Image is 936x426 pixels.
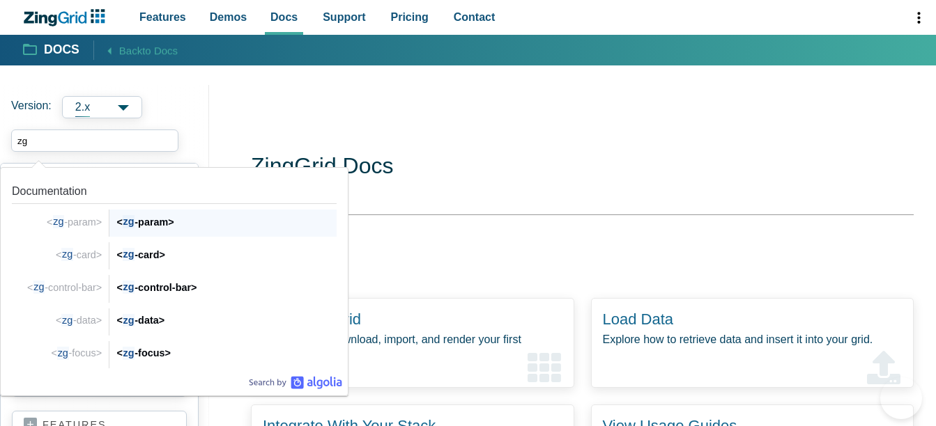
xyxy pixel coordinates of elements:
span: Version: [11,96,52,118]
input: search input [11,129,178,152]
span: zg [123,314,135,327]
span: Contact [454,8,496,26]
div: < -data> [116,312,337,329]
p: Learn how to download, import, and render your first ZingGrid. [263,330,562,368]
span: zg [53,215,65,228]
span: Docs [270,8,298,26]
p: Explore how to retrieve data and insert it into your grid. [603,330,903,349]
a: Link to the result [6,336,342,368]
div: < -focus> [116,345,337,361]
h1: ZingGrid Docs [251,152,914,183]
span: Demos [210,8,247,26]
span: Documentation [12,185,87,197]
span: Features [139,8,186,26]
span: zg [123,347,135,360]
span: to Docs [142,45,178,56]
span: zg [61,248,73,261]
span: zg [123,215,135,228]
a: Load Data [603,310,674,328]
h2: Get Started [234,246,897,270]
a: Docs [24,42,79,58]
span: Pricing [391,8,429,26]
span: < -data> [56,314,102,327]
span: < -card> [56,248,102,261]
a: Link to the result [6,173,342,237]
a: Link to the result [6,269,342,302]
strong: Docs [44,44,79,56]
div: < -card> [116,246,337,263]
a: Link to the result [6,237,342,269]
span: zg [33,281,45,294]
div: < -param> [116,214,337,230]
a: ZingChart Logo. Click to return to the homepage [22,9,112,26]
span: zg [57,347,69,360]
div: Search by [249,376,342,390]
span: < -control-bar> [27,281,102,294]
span: Support [323,8,365,26]
span: zg [123,248,135,261]
label: Versions [11,96,198,118]
span: < -focus> [52,347,102,360]
iframe: Help Scout Beacon - Open [880,377,922,419]
div: < -control-bar> [116,279,337,296]
span: Back [119,42,178,59]
span: zg [61,314,73,327]
span: zg [123,281,135,294]
a: Link to the result [6,303,342,336]
a: Algolia [249,376,342,390]
span: < -param> [47,215,102,228]
a: Backto Docs [93,40,178,59]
